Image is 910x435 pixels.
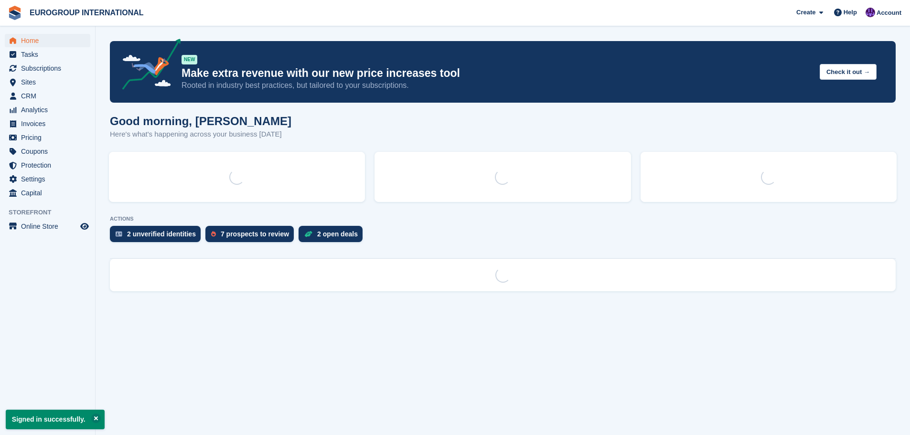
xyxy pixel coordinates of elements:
img: Calvin Tickner [866,8,875,17]
a: menu [5,159,90,172]
a: menu [5,62,90,75]
a: menu [5,34,90,47]
p: Signed in successfully. [6,410,105,429]
span: Sites [21,75,78,89]
span: Tasks [21,48,78,61]
span: Storefront [9,208,95,217]
div: 2 open deals [317,230,358,238]
img: deal-1b604bf984904fb50ccaf53a9ad4b4a5d6e5aea283cecdc64d6e3604feb123c2.svg [304,231,312,237]
a: 2 unverified identities [110,226,205,247]
a: menu [5,172,90,186]
p: Here's what's happening across your business [DATE] [110,129,291,140]
span: Invoices [21,117,78,130]
img: prospect-51fa495bee0391a8d652442698ab0144808aea92771e9ea1ae160a38d050c398.svg [211,231,216,237]
span: Protection [21,159,78,172]
div: 7 prospects to review [221,230,289,238]
p: Rooted in industry best practices, but tailored to your subscriptions. [182,80,812,91]
a: menu [5,89,90,103]
a: menu [5,75,90,89]
a: EUROGROUP INTERNATIONAL [26,5,148,21]
span: CRM [21,89,78,103]
span: Home [21,34,78,47]
span: Coupons [21,145,78,158]
button: Check it out → [820,64,877,80]
a: 7 prospects to review [205,226,299,247]
a: menu [5,131,90,144]
a: menu [5,220,90,233]
h1: Good morning, [PERSON_NAME] [110,115,291,127]
span: Create [796,8,815,17]
p: Make extra revenue with our new price increases tool [182,66,812,80]
img: verify_identity-adf6edd0f0f0b5bbfe63781bf79b02c33cf7c696d77639b501bdc392416b5a36.svg [116,231,122,237]
span: Online Store [21,220,78,233]
img: stora-icon-8386f47178a22dfd0bd8f6a31ec36ba5ce8667c1dd55bd0f319d3a0aa187defe.svg [8,6,22,20]
span: Settings [21,172,78,186]
img: price-adjustments-announcement-icon-8257ccfd72463d97f412b2fc003d46551f7dbcb40ab6d574587a9cd5c0d94... [114,39,181,93]
a: menu [5,186,90,200]
div: NEW [182,55,197,64]
span: Subscriptions [21,62,78,75]
a: menu [5,117,90,130]
p: ACTIONS [110,216,896,222]
div: 2 unverified identities [127,230,196,238]
a: menu [5,103,90,117]
a: Preview store [79,221,90,232]
a: 2 open deals [299,226,367,247]
a: menu [5,145,90,158]
span: Account [877,8,901,18]
span: Analytics [21,103,78,117]
span: Capital [21,186,78,200]
a: menu [5,48,90,61]
span: Pricing [21,131,78,144]
span: Help [844,8,857,17]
